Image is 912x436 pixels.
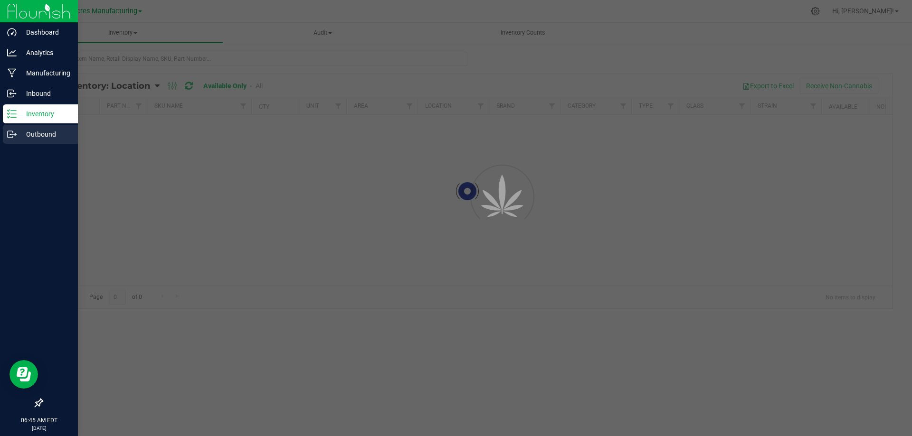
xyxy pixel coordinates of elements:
[7,130,17,139] inline-svg: Outbound
[4,416,74,425] p: 06:45 AM EDT
[17,67,74,79] p: Manufacturing
[17,129,74,140] p: Outbound
[7,28,17,37] inline-svg: Dashboard
[4,425,74,432] p: [DATE]
[17,27,74,38] p: Dashboard
[17,47,74,58] p: Analytics
[17,108,74,120] p: Inventory
[7,68,17,78] inline-svg: Manufacturing
[17,88,74,99] p: Inbound
[7,109,17,119] inline-svg: Inventory
[9,360,38,389] iframe: Resource center
[7,48,17,57] inline-svg: Analytics
[7,89,17,98] inline-svg: Inbound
